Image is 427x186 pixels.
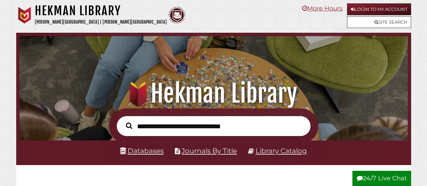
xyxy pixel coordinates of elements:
img: Calvin Theological Seminary [168,7,185,24]
p: [PERSON_NAME][GEOGRAPHIC_DATA] | [PERSON_NAME][GEOGRAPHIC_DATA] [35,18,167,26]
a: Site Search [347,16,411,28]
button: Search [123,121,136,131]
a: Library Catalog [256,147,307,155]
h1: Hekman Library [35,3,167,18]
a: More Hours [302,5,343,12]
img: Calvin University [16,7,33,24]
i: Search [126,122,132,129]
a: Login to My Account [347,3,411,15]
a: Databases [120,147,164,155]
a: Journals By Title [182,147,237,155]
h1: Hekman Library [26,79,401,108]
